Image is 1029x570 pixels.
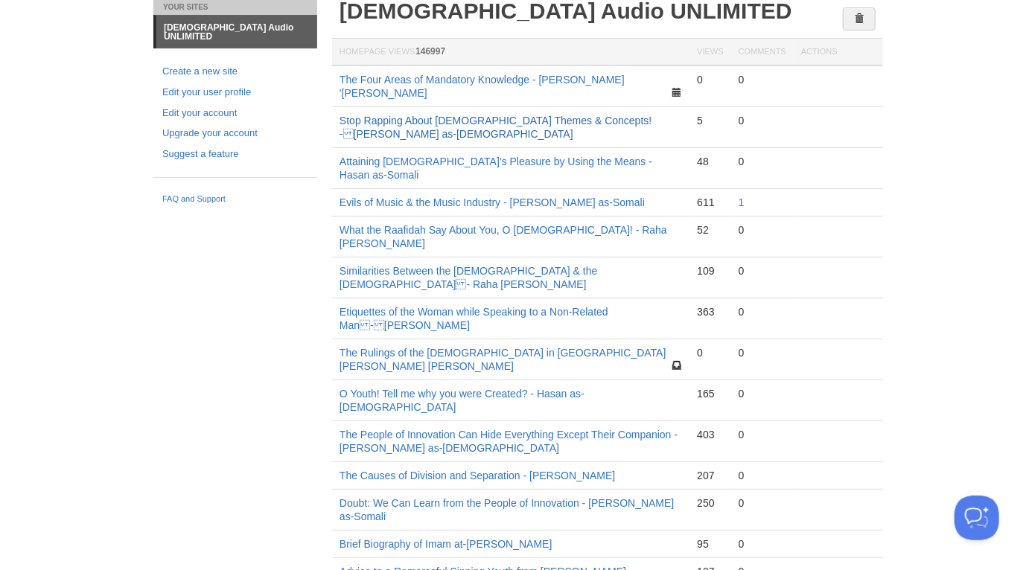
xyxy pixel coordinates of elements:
[697,496,723,510] div: 250
[697,155,723,168] div: 48
[415,46,445,57] span: 146997
[955,496,999,540] iframe: Help Scout Beacon - Open
[340,470,615,481] a: The Causes of Division and Separation - [PERSON_NAME]
[340,306,608,331] a: Etiquettes of the Woman while Speaking to a Non-Related Man - [PERSON_NAME]
[340,497,675,522] a: Doubt: We Can Learn from the People of Innovation - [PERSON_NAME] as-Somali
[340,265,597,290] a: Similarities Between the [DEMOGRAPHIC_DATA] & the [DEMOGRAPHIC_DATA] - Raha [PERSON_NAME]
[697,428,723,441] div: 403
[739,114,786,127] div: 0
[697,73,723,86] div: 0
[689,39,730,66] th: Views
[340,115,652,140] a: Stop Rapping About [DEMOGRAPHIC_DATA] Themes & Concepts! - [PERSON_NAME] as-[DEMOGRAPHIC_DATA]
[697,223,723,237] div: 52
[332,39,689,66] th: Homepage Views
[697,537,723,551] div: 95
[739,346,786,359] div: 0
[739,264,786,278] div: 0
[340,347,666,372] a: The Rulings of the [DEMOGRAPHIC_DATA] in [GEOGRAPHIC_DATA][PERSON_NAME] [PERSON_NAME]
[697,305,723,318] div: 363
[340,196,645,208] a: Evils of Music & the Music Industry - [PERSON_NAME] as-Somali
[340,156,652,181] a: Attaining [DEMOGRAPHIC_DATA]’s Pleasure by Using the Means - Hasan as-Somali
[731,39,794,66] th: Comments
[156,16,317,48] a: [DEMOGRAPHIC_DATA] Audio UNLIMITED
[162,85,308,100] a: Edit your user profile
[340,538,552,550] a: Brief Biography of Imam at-[PERSON_NAME]
[162,106,308,121] a: Edit your account
[162,126,308,141] a: Upgrade your account
[739,387,786,400] div: 0
[739,537,786,551] div: 0
[739,305,786,318] div: 0
[739,428,786,441] div: 0
[697,387,723,400] div: 165
[340,224,667,249] a: What the Raafidah Say About You, O [DEMOGRAPHIC_DATA]! - Raha [PERSON_NAME]
[162,147,308,162] a: Suggest a feature
[739,469,786,482] div: 0
[162,193,308,206] a: FAQ and Support
[794,39,883,66] th: Actions
[739,223,786,237] div: 0
[340,429,678,454] a: The People of Innovation Can Hide Everything Except Their Companion - [PERSON_NAME] as-[DEMOGRAPH...
[340,388,584,413] a: O Youth! Tell me why you were Created? - Hasan as-[DEMOGRAPHIC_DATA]
[697,114,723,127] div: 5
[739,155,786,168] div: 0
[697,469,723,482] div: 207
[697,346,723,359] div: 0
[739,496,786,510] div: 0
[340,74,625,99] a: The Four Areas of Mandatory Knowledge - [PERSON_NAME] '[PERSON_NAME]
[162,64,308,80] a: Create a new site
[697,196,723,209] div: 611
[739,196,745,208] a: 1
[739,73,786,86] div: 0
[697,264,723,278] div: 109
